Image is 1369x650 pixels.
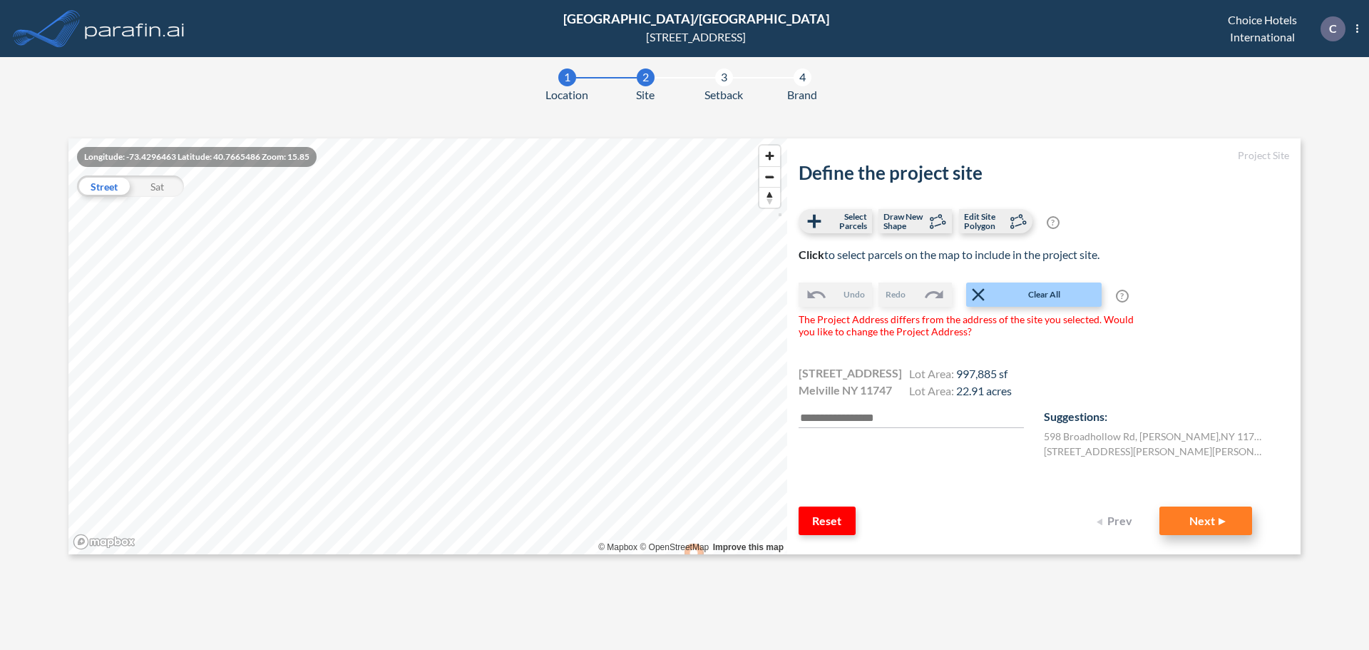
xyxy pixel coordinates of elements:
b: Click [799,248,824,261]
span: Clear All [989,288,1100,301]
span: Long Island/Melville [563,11,829,26]
span: 22.91 acres [956,384,1012,397]
div: 3 [715,68,733,86]
h5: Project Site [799,150,1289,162]
button: Zoom out [759,166,780,187]
button: Next [1159,507,1252,535]
span: The Project Address differs from the address of the site you selected. Would you like to change t... [799,314,1148,338]
div: [STREET_ADDRESS] [560,29,832,46]
button: Redo [878,283,952,307]
h4: Lot Area: [909,367,1012,384]
h2: Define the project site [799,162,1289,184]
span: Setback [704,86,743,103]
span: to select parcels on the map to include in the project site. [799,248,1099,261]
button: Reset [799,507,856,535]
span: Location [545,86,588,103]
p: Suggestions: [1044,408,1289,425]
span: Zoom out [759,167,780,187]
button: Zoom in [759,146,780,166]
label: 598 Broadhollow Rd , [PERSON_NAME] , NY 11747 , US [1044,429,1265,444]
div: Street [77,176,130,197]
button: Clear All [966,283,1102,307]
span: Edit Site Polygon [964,212,1006,230]
span: Site [636,86,655,103]
div: Longitude: -73.4296463 Latitude: 40.7665486 Zoom: 15.85 [77,147,317,167]
a: Mapbox [598,542,637,552]
span: Draw New Shape [883,212,926,230]
button: Reset bearing to north [759,187,780,208]
a: Mapbox homepage [73,534,135,550]
span: ? [1116,290,1129,303]
div: Sat [130,176,184,197]
a: Improve this map [713,542,784,552]
img: logo [82,14,188,43]
span: Select Parcels [825,212,867,230]
div: 4 [794,68,811,86]
span: Undo [844,288,865,301]
span: ? [1047,216,1060,229]
canvas: Map [68,138,787,554]
button: Prev [1088,507,1145,535]
span: Redo [886,288,906,301]
span: [STREET_ADDRESS] [799,365,902,382]
div: 1 [558,68,576,86]
div: Choice Hotels International [1198,16,1358,41]
button: Undo [799,283,872,307]
span: Melville NY 11747 [799,382,892,399]
span: 997,885 sf [956,367,1007,380]
h4: Lot Area: [909,384,1012,401]
span: Brand [787,86,817,103]
label: [STREET_ADDRESS][PERSON_NAME][PERSON_NAME] [1044,444,1265,459]
span: Reset bearing to north [759,188,780,208]
p: C [1329,22,1337,35]
div: 2 [637,68,655,86]
a: OpenStreetMap [640,542,709,552]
